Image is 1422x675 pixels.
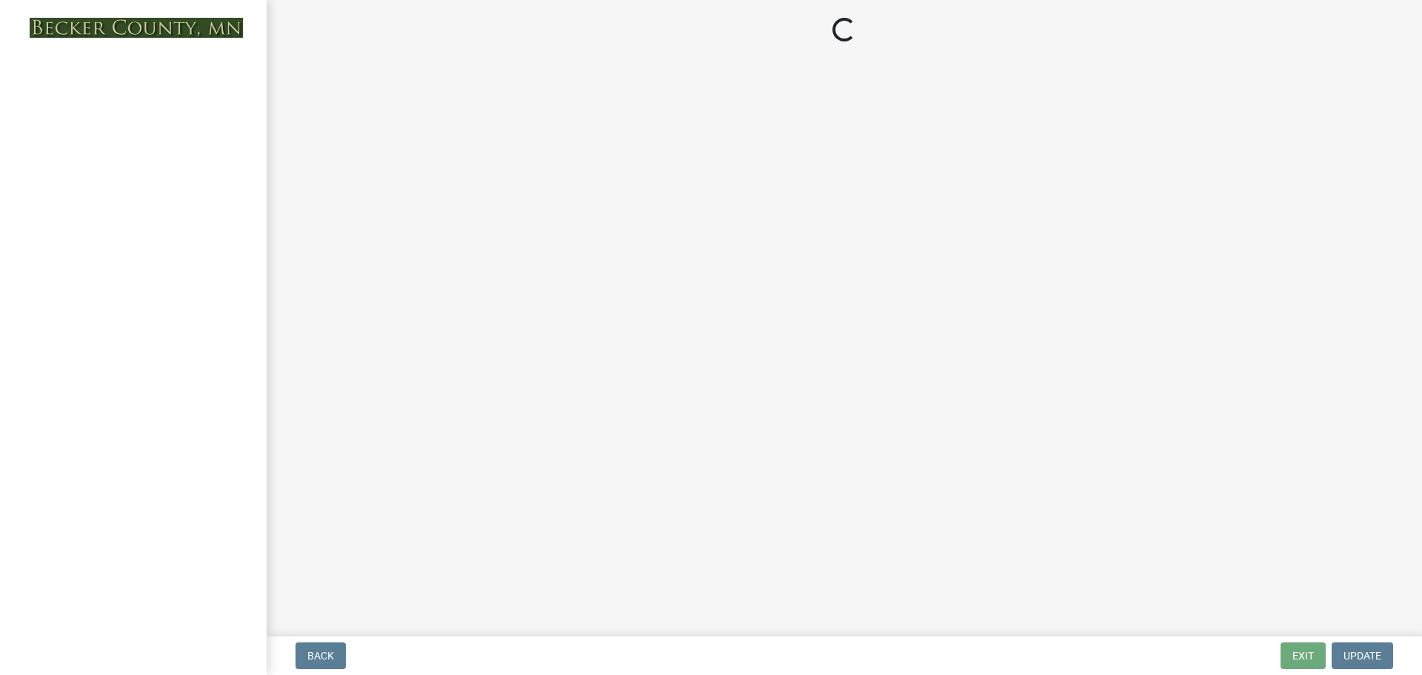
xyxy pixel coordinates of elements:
span: Update [1343,650,1381,662]
button: Exit [1281,642,1326,669]
span: Back [307,650,334,662]
button: Update [1332,642,1393,669]
img: Becker County, Minnesota [30,18,243,38]
button: Back [296,642,346,669]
